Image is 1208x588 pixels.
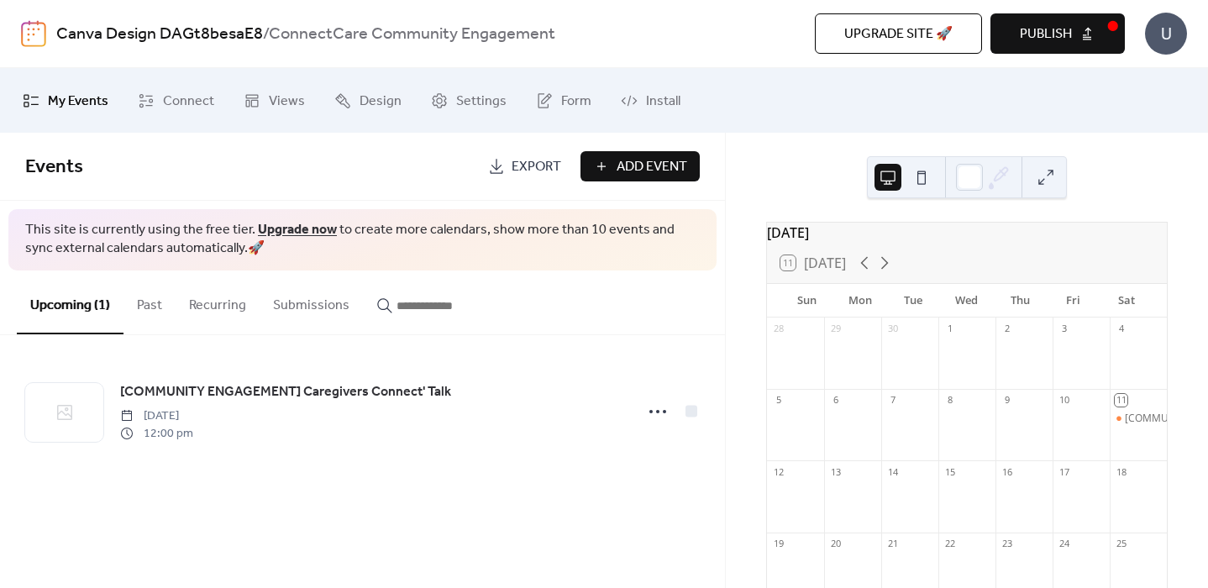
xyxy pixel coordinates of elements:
span: Install [646,88,680,114]
div: 29 [829,323,842,335]
button: Upgrade site 🚀 [815,13,982,54]
button: Past [123,270,176,333]
span: Form [561,88,591,114]
div: 20 [829,538,842,550]
b: / [263,18,269,50]
a: Design [322,75,414,126]
div: 4 [1115,323,1127,335]
div: 9 [1001,394,1013,407]
div: 22 [943,538,956,550]
a: Form [523,75,604,126]
a: Export [475,151,574,181]
div: 12 [772,465,785,478]
span: Settings [456,88,507,114]
div: Sun [780,284,833,318]
div: 5 [772,394,785,407]
div: 16 [1001,465,1013,478]
a: My Events [10,75,121,126]
div: Tue [887,284,940,318]
div: 24 [1058,538,1070,550]
button: Upcoming (1) [17,270,123,334]
button: Add Event [580,151,700,181]
div: Fri [1047,284,1100,318]
div: 3 [1058,323,1070,335]
a: Connect [125,75,227,126]
div: 19 [772,538,785,550]
div: Wed [940,284,993,318]
div: 25 [1115,538,1127,550]
div: Sat [1100,284,1153,318]
a: Settings [418,75,519,126]
div: 6 [829,394,842,407]
span: Publish [1020,24,1072,45]
div: 18 [1115,465,1127,478]
div: 13 [829,465,842,478]
span: This site is currently using the free tier. to create more calendars, show more than 10 events an... [25,221,700,259]
span: Export [512,157,561,177]
div: Thu [994,284,1047,318]
img: logo [21,20,46,47]
button: Recurring [176,270,260,333]
div: 10 [1058,394,1070,407]
button: Submissions [260,270,363,333]
a: Canva Design DAGt8besaE8 [56,18,263,50]
span: [DATE] [120,407,193,425]
span: 12:00 pm [120,425,193,443]
span: Design [360,88,402,114]
div: 2 [1001,323,1013,335]
div: [COMMUNITY ENGAGEMENT] Caregivers Connect' Talk [1110,412,1167,426]
a: Upgrade now [258,217,337,243]
div: 30 [886,323,899,335]
a: Views [231,75,318,126]
div: 17 [1058,465,1070,478]
div: Mon [833,284,886,318]
button: Publish [990,13,1125,54]
div: 15 [943,465,956,478]
a: Install [608,75,693,126]
span: Events [25,149,83,186]
div: 23 [1001,538,1013,550]
div: 14 [886,465,899,478]
div: U [1145,13,1187,55]
div: 8 [943,394,956,407]
span: Views [269,88,305,114]
span: [COMMUNITY ENGAGEMENT] Caregivers Connect' Talk [120,382,451,402]
div: 28 [772,323,785,335]
div: 1 [943,323,956,335]
span: Connect [163,88,214,114]
a: [COMMUNITY ENGAGEMENT] Caregivers Connect' Talk [120,381,451,403]
span: Upgrade site 🚀 [844,24,953,45]
div: 11 [1115,394,1127,407]
div: 21 [886,538,899,550]
span: My Events [48,88,108,114]
b: ConnectCare Community Engagement [269,18,555,50]
div: 7 [886,394,899,407]
span: Add Event [617,157,687,177]
div: [DATE] [767,223,1167,243]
